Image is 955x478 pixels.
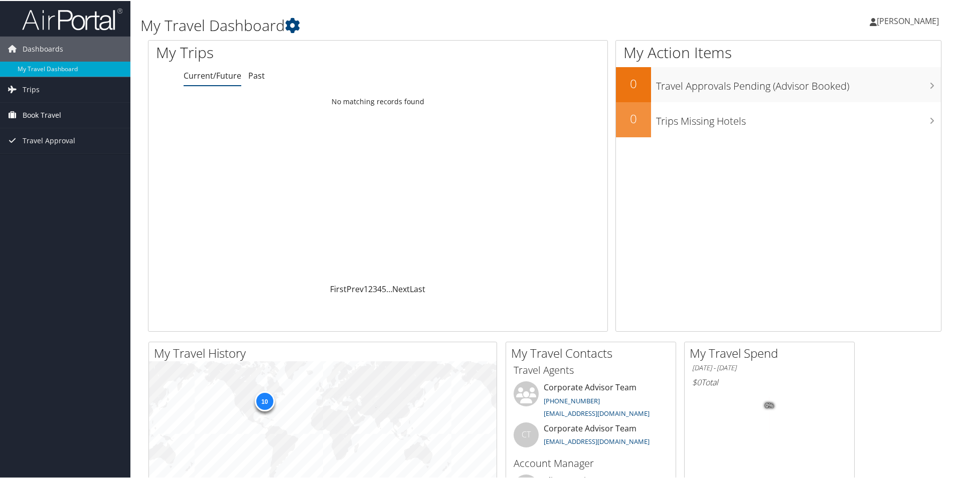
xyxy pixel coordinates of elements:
a: [PERSON_NAME] [870,5,949,35]
span: Travel Approval [23,127,75,152]
a: Past [248,69,265,80]
h3: Account Manager [514,455,668,469]
span: … [386,283,392,294]
a: 0Travel Approvals Pending (Advisor Booked) [616,66,941,101]
a: 5 [382,283,386,294]
a: 0Trips Missing Hotels [616,101,941,136]
a: [EMAIL_ADDRESS][DOMAIN_NAME] [544,436,650,445]
div: CT [514,421,539,446]
a: 1 [364,283,368,294]
li: Corporate Advisor Team [509,421,673,454]
a: 4 [377,283,382,294]
div: 10 [254,390,274,410]
h2: My Travel Contacts [511,344,676,361]
h2: My Travel Spend [690,344,854,361]
h6: Total [692,376,847,387]
td: No matching records found [148,92,607,110]
a: [PHONE_NUMBER] [544,395,600,404]
img: airportal-logo.png [22,7,122,30]
h6: [DATE] - [DATE] [692,362,847,372]
h2: My Travel History [154,344,497,361]
a: Current/Future [184,69,241,80]
a: 3 [373,283,377,294]
h2: 0 [616,74,651,91]
a: Prev [347,283,364,294]
h1: My Travel Dashboard [140,14,680,35]
a: Next [392,283,410,294]
tspan: 0% [765,402,773,408]
h3: Travel Agents [514,362,668,376]
span: [PERSON_NAME] [877,15,939,26]
h1: My Action Items [616,41,941,62]
h3: Trips Missing Hotels [656,108,941,127]
span: Dashboards [23,36,63,61]
span: Book Travel [23,102,61,127]
a: First [330,283,347,294]
span: $0 [692,376,701,387]
a: 2 [368,283,373,294]
li: Corporate Advisor Team [509,380,673,421]
h1: My Trips [156,41,409,62]
h3: Travel Approvals Pending (Advisor Booked) [656,73,941,92]
a: Last [410,283,425,294]
a: [EMAIL_ADDRESS][DOMAIN_NAME] [544,408,650,417]
span: Trips [23,76,40,101]
h2: 0 [616,109,651,126]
